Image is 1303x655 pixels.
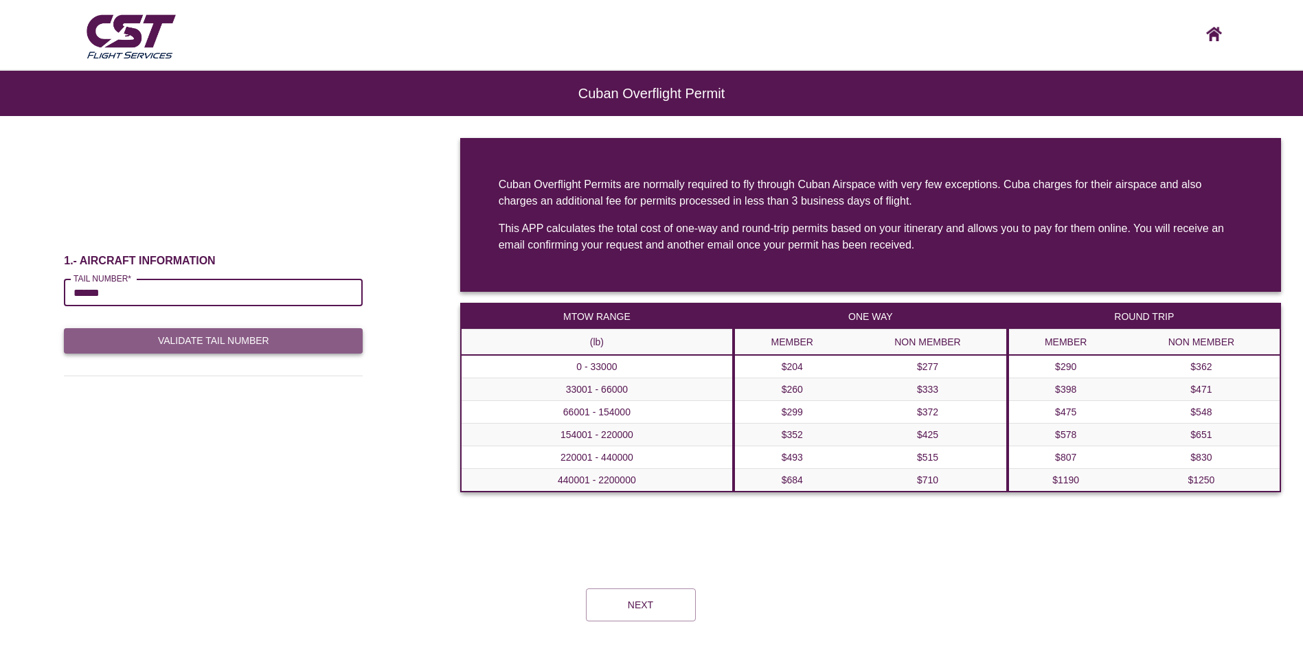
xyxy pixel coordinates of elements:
[734,469,849,492] td: $684
[1123,378,1280,401] td: $471
[64,328,363,354] button: Validate Tail Number
[461,401,733,424] th: 66001 - 154000
[1008,303,1280,330] th: ROUND TRIP
[849,355,1006,378] td: $277
[1008,469,1123,492] td: $1190
[734,330,849,356] th: MEMBER
[461,446,733,469] th: 220001 - 440000
[499,176,1243,209] div: Cuban Overflight Permits are normally required to fly through Cuban Airspace with very few except...
[1008,303,1281,492] table: a dense table
[1008,355,1123,378] td: $290
[734,378,849,401] td: $260
[1123,401,1280,424] td: $548
[1123,469,1280,492] td: $1250
[849,424,1006,446] td: $425
[734,401,849,424] td: $299
[586,588,696,621] button: Next
[1008,446,1123,469] td: $807
[849,446,1006,469] td: $515
[1206,27,1222,41] img: CST logo, click here to go home screen
[460,303,734,492] table: a dense table
[1123,446,1280,469] td: $830
[461,303,733,330] th: MTOW RANGE
[849,378,1006,401] td: $333
[1008,401,1123,424] td: $475
[461,424,733,446] th: 154001 - 220000
[73,273,131,284] label: TAIL NUMBER*
[1008,424,1123,446] td: $578
[461,469,733,492] th: 440001 - 2200000
[461,330,733,356] th: (lb)
[1008,378,1123,401] td: $398
[461,355,733,378] th: 0 - 33000
[499,220,1243,253] div: This APP calculates the total cost of one-way and round-trip permits based on your itinerary and ...
[734,424,849,446] td: $352
[1123,355,1280,378] td: $362
[849,401,1006,424] td: $372
[461,378,733,401] th: 33001 - 66000
[64,254,363,268] h6: 1.- AIRCRAFT INFORMATION
[55,93,1248,94] h6: Cuban Overflight Permit
[1008,330,1123,356] th: MEMBER
[83,9,179,62] img: CST Flight Services logo
[849,469,1006,492] td: $710
[734,303,1006,330] th: ONE WAY
[1123,424,1280,446] td: $651
[734,303,1007,492] table: a dense table
[734,355,849,378] td: $204
[849,330,1006,356] th: NON MEMBER
[734,446,849,469] td: $493
[1123,330,1280,356] th: NON MEMBER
